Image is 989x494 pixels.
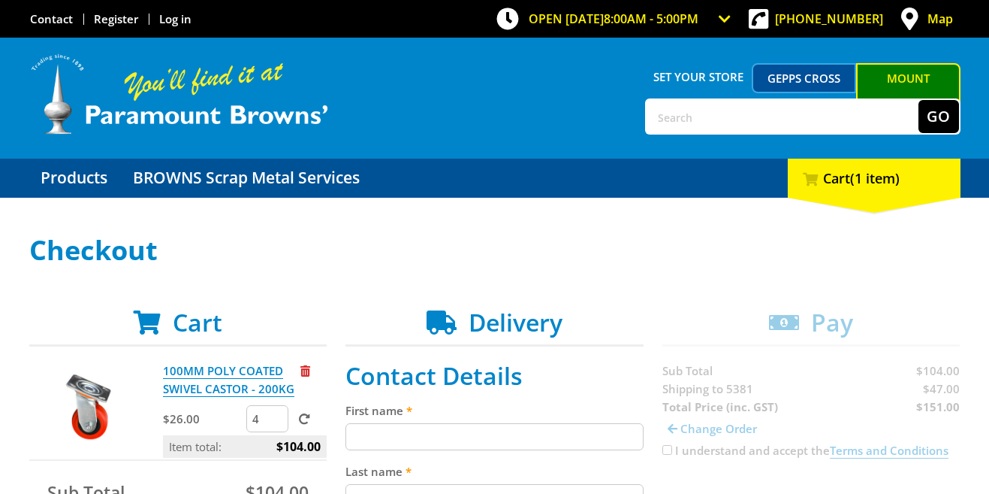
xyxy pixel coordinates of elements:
span: Set your store [645,63,752,90]
label: Last name [345,462,644,480]
a: Gepps Cross [752,63,856,93]
h1: Checkout [29,235,960,265]
span: Cart [173,306,222,338]
a: Go to the BROWNS Scrap Metal Services page [122,159,371,198]
input: Please enter your first name. [345,423,644,450]
span: OPEN [DATE] [529,11,698,27]
a: Go to the registration page [94,11,138,26]
button: Go [918,100,959,133]
span: (1 item) [850,169,900,187]
span: 8:00am - 5:00pm [604,11,698,27]
a: Mount [PERSON_NAME] [856,63,960,120]
p: Item total: [163,435,327,458]
input: Search [647,100,918,133]
img: 100MM POLY COATED SWIVEL CASTOR - 200KG [44,362,134,452]
div: Cart [788,159,960,198]
p: $26.00 [163,410,243,428]
span: $104.00 [276,435,321,458]
a: 100MM POLY COATED SWIVEL CASTOR - 200KG [163,363,294,397]
span: Delivery [469,306,562,338]
a: Remove from cart [300,363,310,378]
a: Log in [159,11,191,26]
img: Paramount Browns' [29,53,330,136]
a: Go to the Products page [29,159,119,198]
a: Go to the Contact page [30,11,73,26]
label: First name [345,402,644,420]
h2: Contact Details [345,362,644,390]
